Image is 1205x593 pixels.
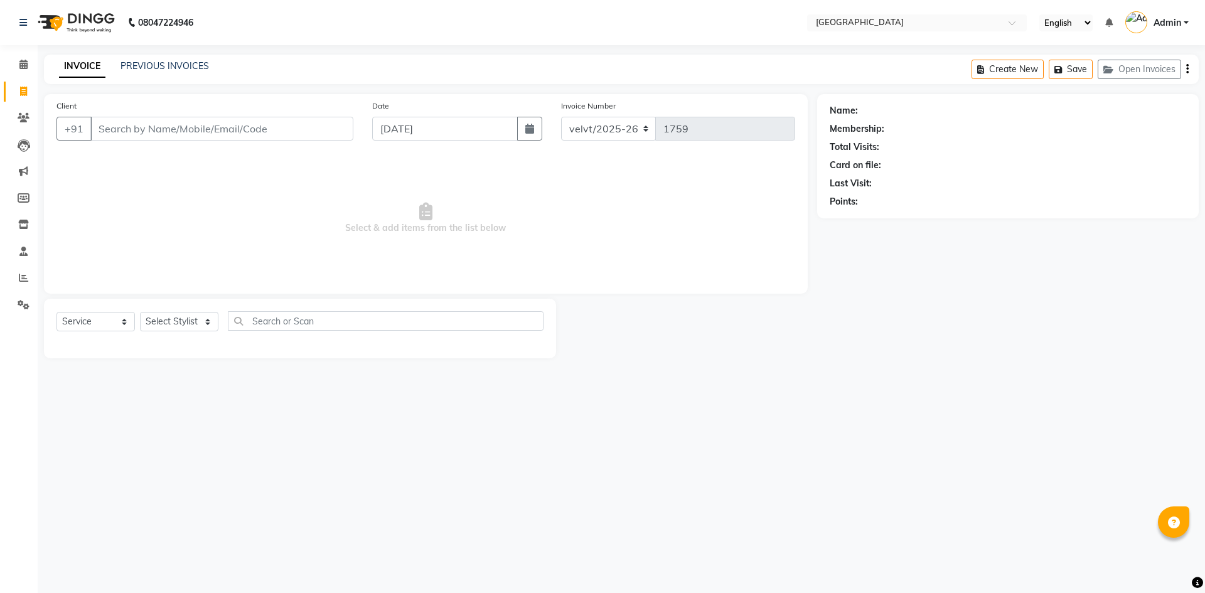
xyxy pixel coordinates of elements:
div: Last Visit: [830,177,872,190]
img: logo [32,5,118,40]
div: Points: [830,195,858,208]
iframe: chat widget [1152,543,1192,580]
div: Card on file: [830,159,881,172]
div: Name: [830,104,858,117]
button: Create New [972,60,1044,79]
button: Open Invoices [1098,60,1181,79]
button: Save [1049,60,1093,79]
div: Total Visits: [830,141,879,154]
span: Admin [1154,16,1181,29]
input: Search or Scan [228,311,544,331]
input: Search by Name/Mobile/Email/Code [90,117,353,141]
a: PREVIOUS INVOICES [120,60,209,72]
a: INVOICE [59,55,105,78]
button: +91 [56,117,92,141]
label: Date [372,100,389,112]
label: Invoice Number [561,100,616,112]
b: 08047224946 [138,5,193,40]
div: Membership: [830,122,884,136]
label: Client [56,100,77,112]
img: Admin [1125,11,1147,33]
span: Select & add items from the list below [56,156,795,281]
